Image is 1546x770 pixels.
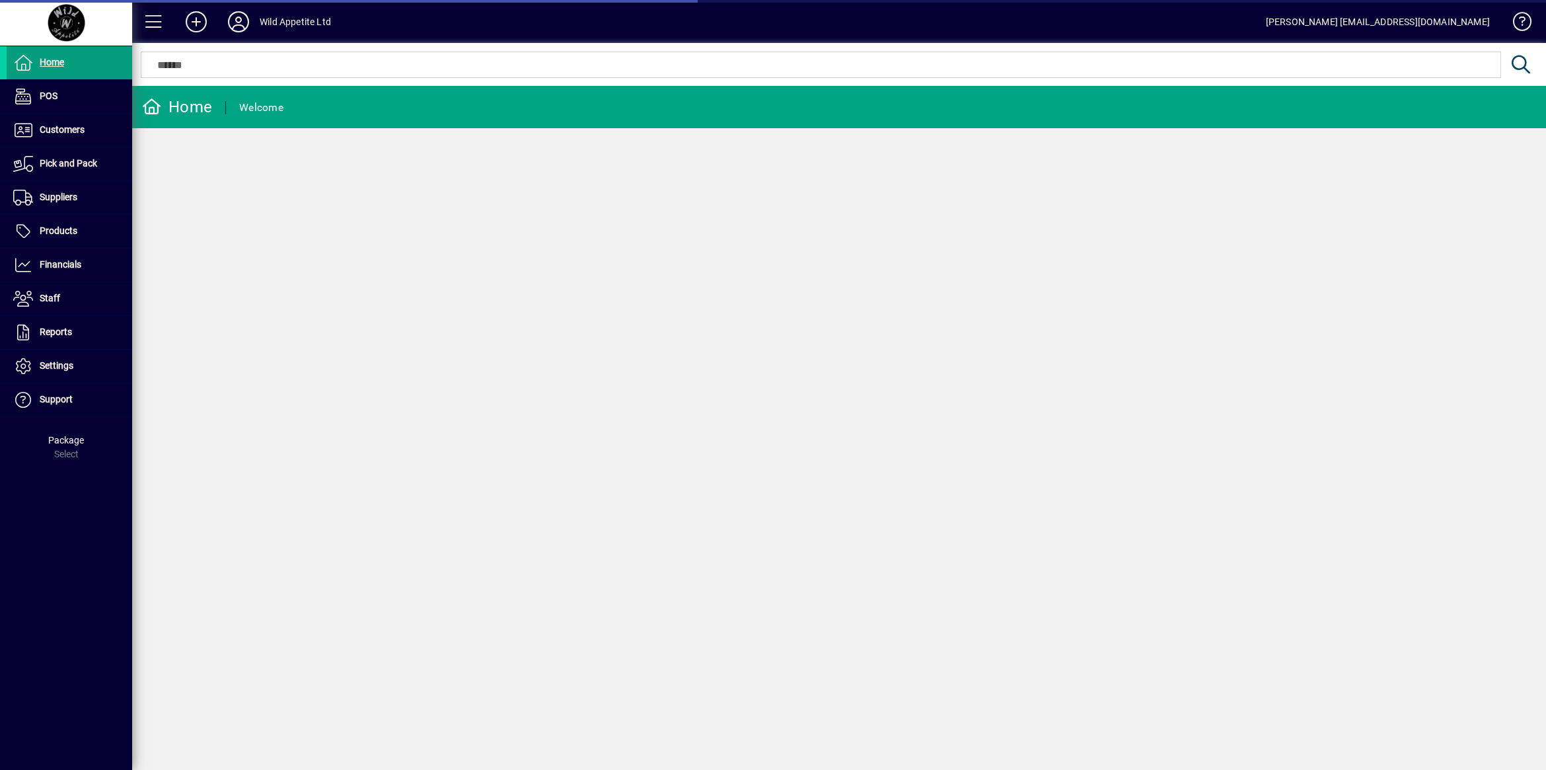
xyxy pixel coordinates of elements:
[40,293,60,303] span: Staff
[7,147,132,180] a: Pick and Pack
[239,97,283,118] div: Welcome
[40,259,81,270] span: Financials
[40,192,77,202] span: Suppliers
[40,158,97,169] span: Pick and Pack
[40,327,72,337] span: Reports
[40,57,64,67] span: Home
[40,360,73,371] span: Settings
[40,124,85,135] span: Customers
[7,350,132,383] a: Settings
[7,80,132,113] a: POS
[260,11,331,32] div: Wild Appetite Ltd
[1503,3,1529,46] a: Knowledge Base
[7,383,132,416] a: Support
[142,96,212,118] div: Home
[7,316,132,349] a: Reports
[7,215,132,248] a: Products
[217,10,260,34] button: Profile
[1266,11,1490,32] div: [PERSON_NAME] [EMAIL_ADDRESS][DOMAIN_NAME]
[40,394,73,404] span: Support
[7,249,132,282] a: Financials
[7,282,132,315] a: Staff
[48,435,84,445] span: Package
[40,225,77,236] span: Products
[7,181,132,214] a: Suppliers
[40,91,57,101] span: POS
[175,10,217,34] button: Add
[7,114,132,147] a: Customers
